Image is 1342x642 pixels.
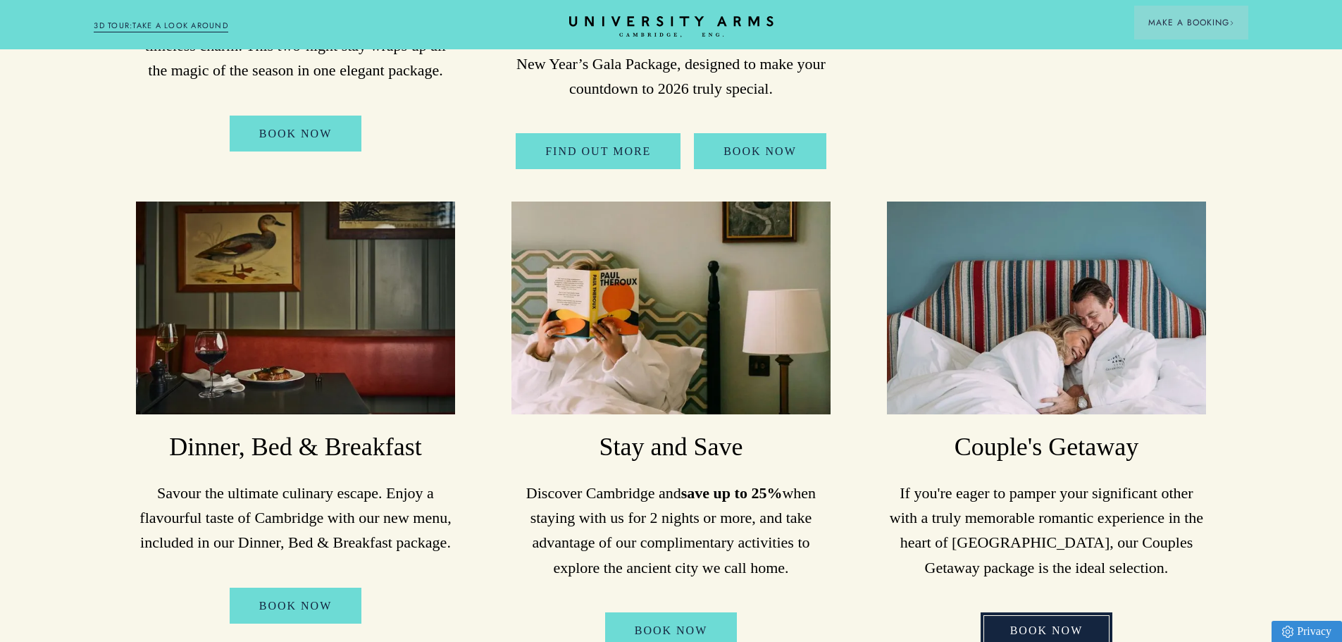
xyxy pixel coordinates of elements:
img: image-f4e1a659d97a2c4848935e7cabdbc8898730da6b-4000x6000-jpg [511,202,830,414]
p: If you're eager to pamper your significant other with a truly memorable romantic experience in th... [887,481,1205,580]
a: Home [569,16,773,38]
h3: Couple's Getaway [887,431,1205,464]
h3: Stay and Save [511,431,830,464]
a: 3D TOUR:TAKE A LOOK AROUND [94,20,228,32]
img: Arrow icon [1229,20,1234,25]
p: Savour the ultimate culinary escape. Enjoy a flavourful taste of Cambridge with our new menu, inc... [136,481,454,555]
h3: Dinner, Bed & Breakfast [136,431,454,464]
p: Step into an evening of timeless elegance with our New Year’s Gala Package, designed to make your... [511,26,830,101]
a: Privacy [1272,621,1342,642]
img: Privacy [1282,626,1293,638]
a: BOOK NOW [230,116,362,152]
img: image-a84cd6be42fa7fc105742933f10646be5f14c709-3000x2000-jpg [136,202,454,414]
p: Discover Cambridge and when staying with us for 2 nights or more, and take advantage of our compl... [511,481,830,580]
a: BOOK NOW [694,133,826,170]
a: Book Now [230,588,362,624]
span: Make a Booking [1148,16,1234,29]
a: FIND OUT MORE [516,133,681,170]
strong: save up to 25% [681,484,783,502]
img: image-3316b7a5befc8609608a717065b4aaa141e00fd1-3889x5833-jpg [887,202,1205,414]
button: Make a BookingArrow icon [1134,6,1248,39]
